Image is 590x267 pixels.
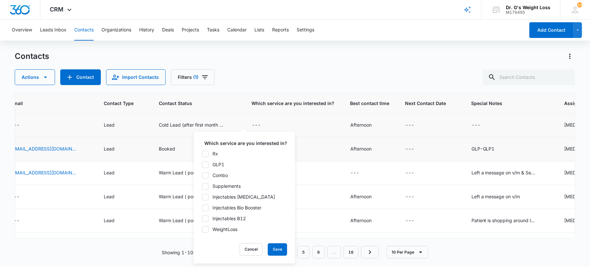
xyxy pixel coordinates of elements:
[405,169,426,177] div: Next Contact Date - - Select to Edit Field
[577,2,582,8] span: 13
[312,246,325,258] a: Page 6
[252,100,335,107] span: Which service are you interested in?
[268,243,287,256] button: Save
[297,20,314,41] button: Settings
[212,151,218,157] div: Rx
[529,22,574,38] button: Add Contact
[405,121,426,129] div: Next Contact Date - - Select to Edit Field
[343,246,359,258] a: Page 16
[11,145,88,153] div: Email - Gerberarrazola1@yahoo.com - Select to Edit Field
[471,217,537,224] div: Patient is shopping around looking for the lowest prices .
[207,20,219,41] button: Tasks
[350,100,390,107] span: Best contact time
[104,145,126,153] div: Contact Type - Lead - Select to Edit Field
[159,169,222,177] div: Contact Status - Warm Lead ( possibility) - Select to Edit Field
[11,193,20,201] div: ---
[104,121,115,128] div: Lead
[350,121,372,128] div: Afternoon
[471,193,520,200] div: Left a message on v/m
[104,217,126,225] div: Contact Type - Lead - Select to Edit Field
[171,69,214,85] button: Filters
[104,100,134,107] span: Contact Type
[159,169,211,176] div: Warm Lead ( possibility)
[506,5,551,10] div: account name
[350,217,372,224] div: Afternoon
[350,121,383,129] div: Best contact time - Afternoon - Select to Edit Field
[212,194,275,201] div: Injectables [MEDICAL_DATA]
[254,20,264,41] button: Lists
[252,121,272,129] div: Which service are you interested in? - - Select to Edit Field
[405,121,414,129] div: ---
[361,246,379,258] a: Next Page
[11,100,79,107] span: Email
[104,193,126,201] div: Contact Type - Lead - Select to Edit Field
[40,20,66,41] button: Leads Inbox
[240,243,263,256] button: Cancel
[350,169,371,177] div: Best contact time - - Select to Edit Field
[471,100,549,107] span: Special Notes
[104,169,115,176] div: Lead
[577,2,582,8] div: notifications count
[405,100,446,107] span: Next Contact Date
[106,69,166,85] button: Import Contacts
[471,217,549,225] div: Special Notes - Patient is shopping around looking for the lowest prices . - Select to Edit Field
[405,169,414,177] div: ---
[50,6,64,13] span: CRM
[471,121,492,129] div: Special Notes - - Select to Edit Field
[104,169,126,177] div: Contact Type - Lead - Select to Edit Field
[471,169,537,176] div: Left a message on v/m & Sent email to schedule appt
[60,69,101,85] button: Add Contact
[212,172,228,179] div: Combo
[483,69,575,85] input: Search Contacts
[101,20,131,41] button: Organizations
[74,20,94,41] button: Contacts
[193,75,198,80] span: (1)
[159,100,227,107] span: Contact Status
[15,69,55,85] button: Actions
[11,121,31,129] div: Email - - Select to Edit Field
[159,217,222,225] div: Contact Status - Warm Lead ( possibility) - Select to Edit Field
[405,193,426,201] div: Next Contact Date - - Select to Edit Field
[162,20,174,41] button: Deals
[159,121,236,129] div: Contact Status - Cold Lead (after first month no interest) - Select to Edit Field
[350,193,372,200] div: Afternoon
[182,20,199,41] button: Projects
[471,121,480,129] div: ---
[297,246,310,258] a: Page 5
[212,183,241,190] div: Supplements
[405,193,414,201] div: ---
[471,145,507,153] div: Special Notes - GLP-GLP1 - Select to Edit Field
[350,145,383,153] div: Best contact time - Afternoon - Select to Edit Field
[159,145,175,152] div: Booked
[139,20,154,41] button: History
[565,51,575,62] button: Actions
[405,145,414,153] div: ---
[11,121,20,129] div: ---
[405,217,426,225] div: Next Contact Date - - Select to Edit Field
[252,121,261,129] div: ---
[272,20,289,41] button: Reports
[471,169,549,177] div: Special Notes - Left a message on v/m & Sent email to schedule appt - Select to Edit Field
[11,217,20,225] div: ---
[162,249,209,256] p: Showing 1-10 of 152
[350,193,383,201] div: Best contact time - Afternoon - Select to Edit Field
[159,193,211,200] div: Warm Lead ( possibility)
[11,193,31,201] div: Email - - Select to Edit Field
[506,10,551,15] div: account id
[217,246,379,258] nav: Pagination
[471,193,532,201] div: Special Notes - Left a message on v/m - Select to Edit Field
[387,246,428,258] button: 10 Per Page
[11,169,76,176] a: [EMAIL_ADDRESS][DOMAIN_NAME]
[350,217,383,225] div: Best contact time - Afternoon - Select to Edit Field
[104,145,115,152] div: Lead
[104,121,126,129] div: Contact Type - Lead - Select to Edit Field
[212,161,224,168] div: GLP1
[405,217,414,225] div: ---
[159,121,224,128] div: Cold Lead (after first month no interest)
[405,145,426,153] div: Next Contact Date - - Select to Edit Field
[159,217,211,224] div: Warm Lead ( possibility)
[11,169,88,177] div: Email - tutu0112@outlook.com - Select to Edit Field
[227,20,247,41] button: Calendar
[12,20,32,41] button: Overview
[15,51,49,61] h1: Contacts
